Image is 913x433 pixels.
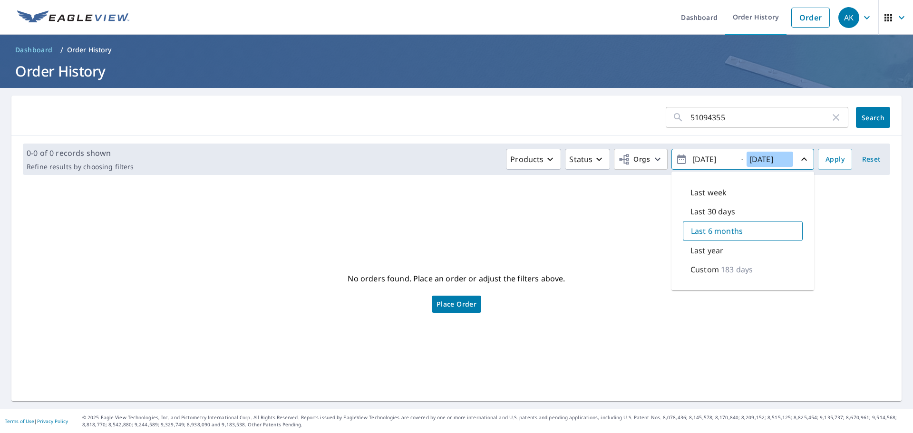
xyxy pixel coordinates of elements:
div: Last week [683,183,803,202]
div: Last year [683,241,803,260]
p: Last 30 days [690,206,735,217]
span: Apply [826,154,845,165]
p: Order History [67,45,112,55]
span: Search [864,113,883,122]
span: Reset [860,154,883,165]
p: Last 6 months [691,225,743,237]
a: Order [791,8,830,28]
input: yyyy/mm/dd [690,152,736,167]
nav: breadcrumb [11,42,902,58]
input: yyyy/mm/dd [747,152,793,167]
span: - [676,151,810,168]
span: Dashboard [15,45,53,55]
p: Custom [690,264,719,275]
a: Place Order [432,296,481,313]
button: Reset [856,149,886,170]
p: Products [510,154,544,165]
p: Last year [690,245,723,256]
div: AK [838,7,859,28]
li: / [60,44,63,56]
button: Products [506,149,561,170]
p: 0-0 of 0 records shown [27,147,134,159]
button: - [671,149,814,170]
a: Dashboard [11,42,57,58]
div: Custom183 days [683,260,803,279]
button: Apply [818,149,852,170]
a: Privacy Policy [37,418,68,424]
div: Last 30 days [683,202,803,221]
span: Orgs [618,154,650,165]
p: © 2025 Eagle View Technologies, Inc. and Pictometry International Corp. All Rights Reserved. Repo... [82,414,908,428]
p: Last week [690,187,727,198]
p: 183 days [721,264,753,275]
p: | [5,418,68,424]
input: Address, Report #, Claim ID, etc. [690,104,830,131]
button: Status [565,149,610,170]
img: EV Logo [17,10,129,25]
span: Place Order [437,302,476,307]
h1: Order History [11,61,902,81]
button: Orgs [614,149,668,170]
p: Status [569,154,592,165]
p: No orders found. Place an order or adjust the filters above. [348,271,565,286]
p: Refine results by choosing filters [27,163,134,171]
a: Terms of Use [5,418,34,424]
button: Search [856,107,890,128]
div: Last 6 months [683,221,803,241]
